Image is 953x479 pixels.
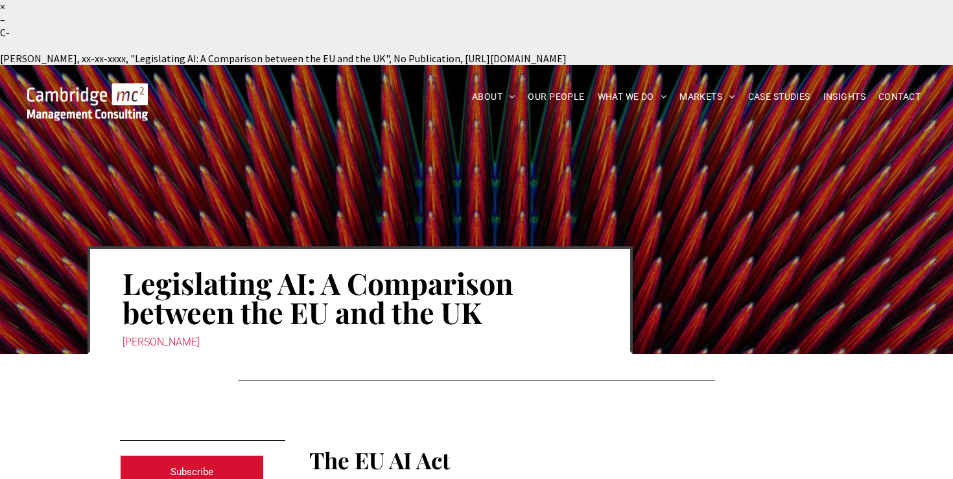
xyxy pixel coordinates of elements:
a: ABOUT [465,87,522,107]
a: WHAT WE DO [591,87,674,107]
a: INSIGHTS [817,87,872,107]
a: MARKETS [673,87,741,107]
a: CASE STUDIES [742,87,817,107]
a: OUR PEOPLE [521,87,591,107]
div: [PERSON_NAME] [123,333,598,351]
h1: Legislating AI: A Comparison between the EU and the UK [123,267,598,328]
a: Your Business Transformed | Cambridge Management Consulting [27,85,148,99]
img: Go to Homepage [27,83,148,121]
span: The EU AI Act [309,445,450,475]
a: CONTACT [872,87,927,107]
